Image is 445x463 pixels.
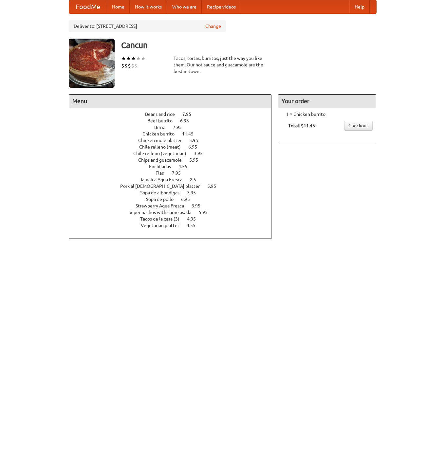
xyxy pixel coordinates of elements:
span: Pork al [DEMOGRAPHIC_DATA] platter [120,184,206,189]
li: $ [131,62,134,69]
span: Chile relleno (vegetarian) [133,151,193,156]
span: 7.95 [182,112,198,117]
li: ★ [121,55,126,62]
span: Chicken burrito [142,131,181,136]
span: 7.95 [187,190,202,195]
a: Sopa de albondigas 7.95 [140,190,208,195]
li: $ [121,62,124,69]
b: Total: $11.45 [288,123,315,128]
span: Chile relleno (meat) [139,144,187,150]
span: 4.55 [187,223,202,228]
a: Flan 7.95 [156,170,193,176]
div: Tacos, tortas, burritos, just the way you like them. Our hot sauce and guacamole are the best in ... [174,55,272,75]
span: Jamaica Aqua Fresca [140,177,189,182]
a: Strawberry Aqua Fresca 3.95 [136,203,213,208]
a: Help [349,0,370,13]
a: Jamaica Aqua Fresca 2.5 [140,177,208,182]
span: 5.95 [189,138,205,143]
li: ★ [136,55,141,62]
span: 7.95 [172,170,187,176]
a: Recipe videos [202,0,241,13]
span: Beans and rice [145,112,181,117]
li: ★ [141,55,146,62]
h4: Your order [278,95,376,108]
img: angular.jpg [69,39,115,88]
span: Tacos de la casa (3) [140,216,186,222]
span: Birria [154,125,172,130]
span: Super nachos with carne asada [129,210,198,215]
span: Chips and guacamole [138,157,188,163]
span: Chicken mole platter [138,138,188,143]
span: 5.95 [199,210,214,215]
span: Flan [156,170,171,176]
h4: Menu [69,95,271,108]
span: 6.95 [188,144,204,150]
span: Enchiladas [149,164,177,169]
span: 5.95 [207,184,223,189]
li: 1 × Chicken burrito [282,111,373,117]
span: Sopa de albondigas [140,190,186,195]
a: Chile relleno (vegetarian) 3.95 [133,151,215,156]
a: Beef burrito 6.95 [147,118,201,123]
div: Deliver to: [STREET_ADDRESS] [69,20,226,32]
li: $ [128,62,131,69]
a: Enchiladas 4.55 [149,164,199,169]
span: 6.95 [181,197,196,202]
span: 4.95 [187,216,202,222]
a: Tacos de la casa (3) 4.95 [140,216,208,222]
a: Chile relleno (meat) 6.95 [139,144,209,150]
li: ★ [131,55,136,62]
li: $ [134,62,138,69]
a: Sopa de pollo 6.95 [146,197,202,202]
span: 6.95 [180,118,195,123]
span: Vegetarian platter [141,223,186,228]
a: Who we are [167,0,202,13]
li: ★ [126,55,131,62]
a: Pork al [DEMOGRAPHIC_DATA] platter 5.95 [120,184,228,189]
a: Change [205,23,221,29]
span: 4.55 [178,164,194,169]
span: 3.95 [194,151,209,156]
a: FoodMe [69,0,107,13]
h3: Cancun [121,39,377,52]
span: Sopa de pollo [146,197,180,202]
a: Home [107,0,130,13]
span: Beef burrito [147,118,179,123]
a: Chips and guacamole 5.95 [138,157,210,163]
a: How it works [130,0,167,13]
a: Vegetarian platter 4.55 [141,223,208,228]
a: Super nachos with carne asada 5.95 [129,210,220,215]
a: Beans and rice 7.95 [145,112,203,117]
a: Chicken burrito 11.45 [142,131,206,136]
span: 11.45 [182,131,200,136]
span: 2.5 [190,177,203,182]
a: Birria 7.95 [154,125,194,130]
span: 5.95 [189,157,205,163]
a: Chicken mole platter 5.95 [138,138,210,143]
li: $ [124,62,128,69]
span: 7.95 [173,125,188,130]
a: Checkout [344,121,373,131]
span: Strawberry Aqua Fresca [136,203,191,208]
span: 3.95 [192,203,207,208]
